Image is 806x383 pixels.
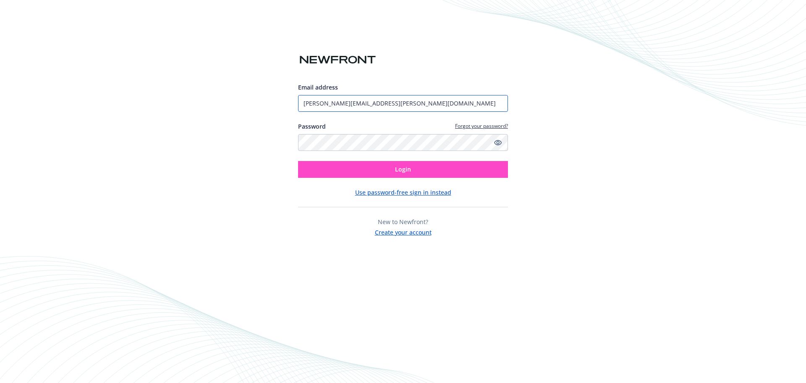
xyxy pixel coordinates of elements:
[298,83,338,91] span: Email address
[455,122,508,129] a: Forgot your password?
[355,188,451,197] button: Use password-free sign in instead
[298,95,508,112] input: Enter your email
[375,226,432,237] button: Create your account
[298,161,508,178] button: Login
[493,137,503,148] a: Show password
[298,53,377,67] img: Newfront logo
[395,165,411,173] span: Login
[298,134,508,151] input: Enter your password
[298,122,326,131] label: Password
[378,218,428,226] span: New to Newfront?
